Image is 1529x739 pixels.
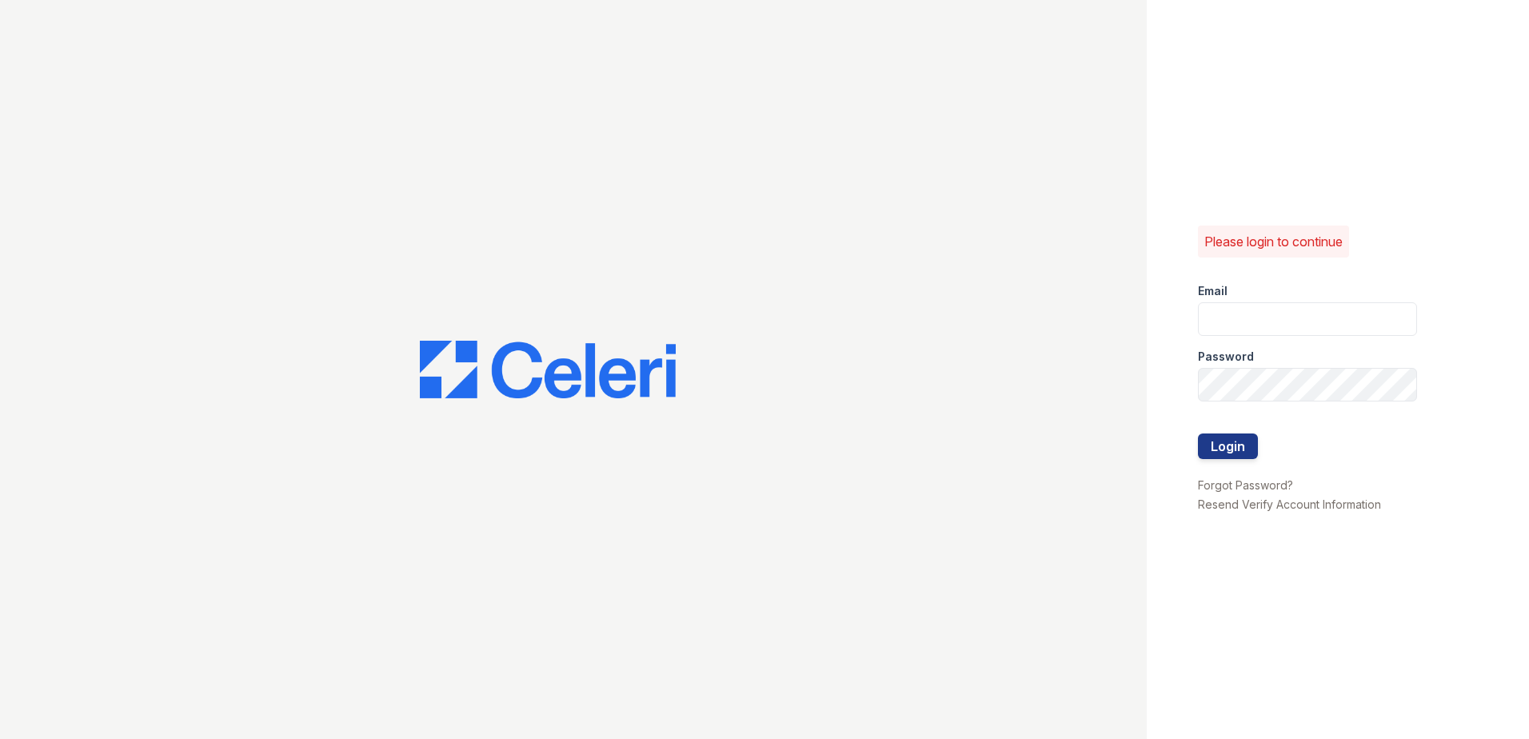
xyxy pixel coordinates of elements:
a: Resend Verify Account Information [1198,497,1381,511]
a: Forgot Password? [1198,478,1293,492]
button: Login [1198,433,1258,459]
img: CE_Logo_Blue-a8612792a0a2168367f1c8372b55b34899dd931a85d93a1a3d3e32e68fde9ad4.png [420,341,676,398]
label: Email [1198,283,1228,299]
p: Please login to continue [1204,232,1343,251]
label: Password [1198,349,1254,365]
